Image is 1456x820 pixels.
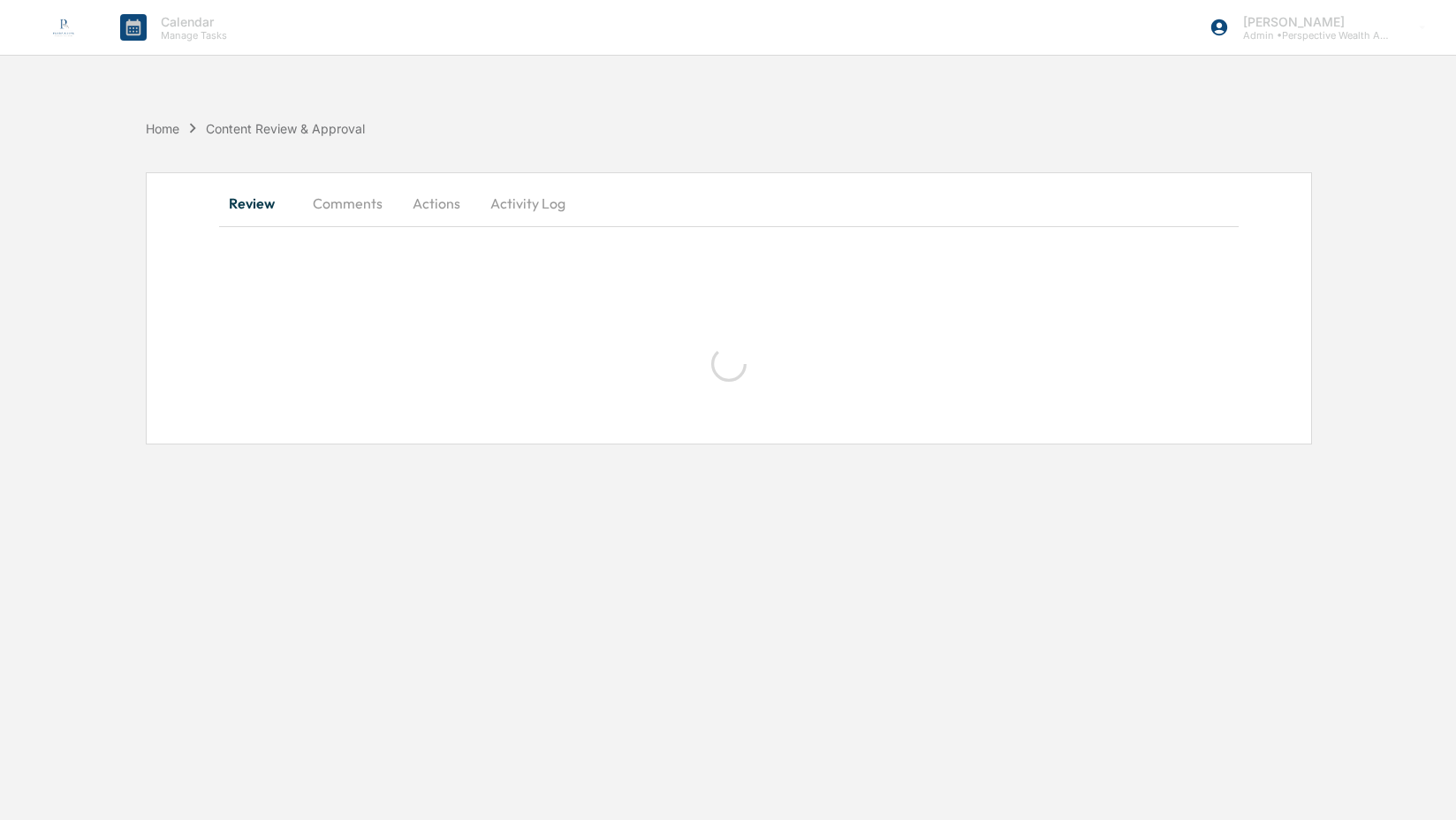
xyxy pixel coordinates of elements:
img: logo [42,6,85,49]
div: Home [146,121,179,136]
p: Manage Tasks [147,29,236,42]
button: Comments [299,182,397,224]
button: Review [219,182,299,224]
button: Activity Log [476,182,580,224]
button: Actions [397,182,476,224]
div: Content Review & Approval [206,121,365,136]
div: secondary tabs example [219,182,1239,224]
p: [PERSON_NAME] [1229,14,1393,29]
p: Calendar [147,14,236,29]
p: Admin • Perspective Wealth Advisors [1229,29,1393,42]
